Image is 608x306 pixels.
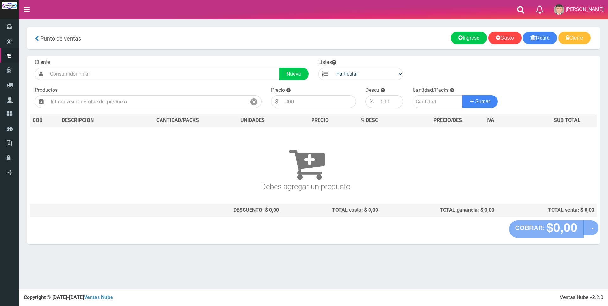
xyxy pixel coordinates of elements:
[365,95,377,108] div: %
[2,2,17,9] img: Logo grande
[554,117,580,124] span: SUB TOTAL
[282,95,356,108] input: 000
[361,117,378,123] span: % DESC
[486,117,494,123] span: IVA
[413,95,463,108] input: Cantidad
[558,32,591,44] a: Cierre
[134,207,279,214] div: DESCUENTO: $ 0,00
[71,117,94,123] span: CRIPCION
[40,35,81,42] span: Punto de ventas
[554,4,564,15] img: User Image
[311,117,329,124] span: PRECIO
[413,87,449,94] label: Cantidad/Packs
[279,68,309,80] a: Nuevo
[284,207,378,214] div: TOTAL costo: $ 0,00
[84,294,113,300] a: Ventas Nube
[224,114,281,127] th: UNIDADES
[365,87,379,94] label: Descu
[271,95,282,108] div: $
[24,294,113,300] strong: Copyright © [DATE]-[DATE]
[33,136,580,191] h3: Debes agregar un producto.
[35,87,58,94] label: Productos
[560,294,603,301] div: Ventas Nube v2.2.0
[488,32,522,44] a: Gasto
[451,32,487,44] a: Ingreso
[47,68,279,80] input: Consumidor Final
[546,221,577,234] strong: $0,00
[523,32,557,44] a: Retiro
[515,224,545,231] strong: COBRAR:
[475,99,490,104] span: Sumar
[566,6,604,12] span: [PERSON_NAME]
[377,95,403,108] input: 000
[462,95,498,108] button: Sumar
[271,87,285,94] label: Precio
[30,114,59,127] th: COD
[59,114,131,127] th: DES
[499,207,594,214] div: TOTAL venta: $ 0,00
[509,220,584,238] button: COBRAR: $0,00
[47,95,247,108] input: Introduzca el nombre del producto
[318,59,336,66] label: Listas
[131,114,224,127] th: CANTIDAD/PACKS
[383,207,494,214] div: TOTAL ganancia: $ 0,00
[434,117,462,123] span: PRECIO/DES
[35,59,50,66] label: Cliente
